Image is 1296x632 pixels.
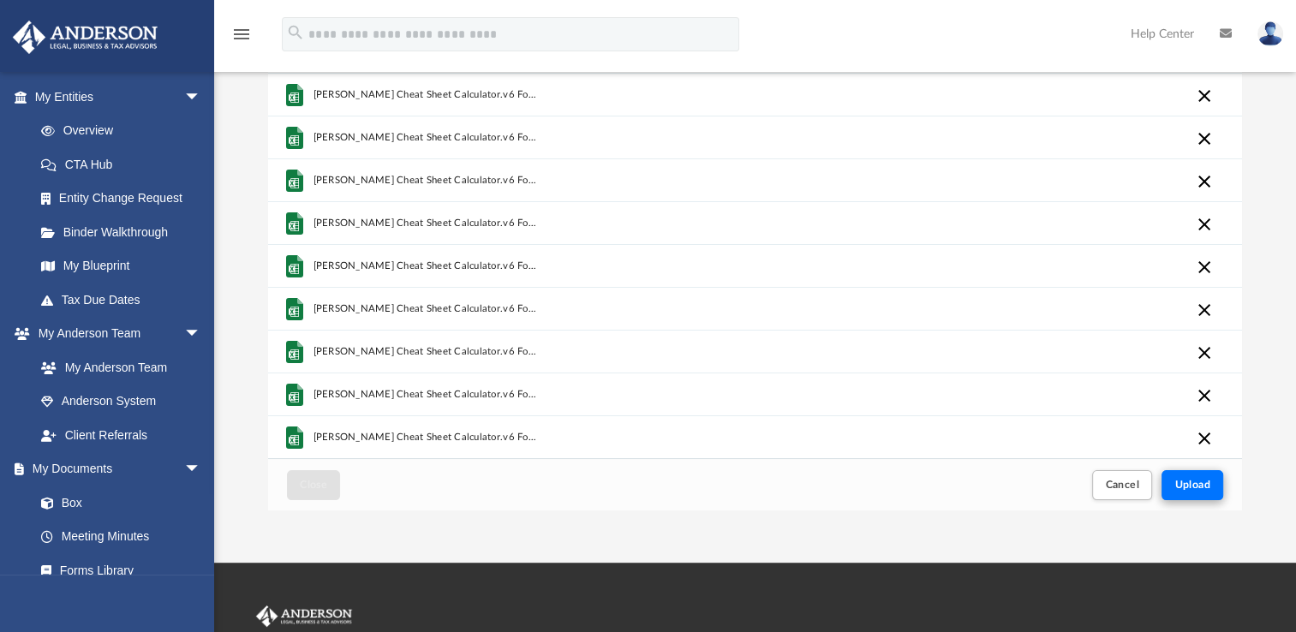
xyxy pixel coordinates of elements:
[314,88,539,99] span: [PERSON_NAME] Cheat Sheet Calculator.v6 For Admin Home Office Deduction - KB 20241231.xlsx
[24,182,227,216] a: Entity Change Request
[1257,21,1283,46] img: User Pic
[24,553,210,587] a: Forms Library
[8,21,163,54] img: Anderson Advisors Platinum Portal
[12,452,218,486] a: My Documentsarrow_drop_down
[231,24,252,45] i: menu
[1194,86,1215,106] button: Cancel this upload
[24,249,218,283] a: My Blueprint
[24,350,210,385] a: My Anderson Team
[1174,480,1210,490] span: Upload
[1162,470,1223,500] button: Upload
[1105,480,1139,490] span: Cancel
[24,283,227,317] a: Tax Due Dates
[314,388,539,399] span: [PERSON_NAME] Cheat Sheet Calculator.v6 For Admin Home Office Deduction - KB 20250430.xlsx
[300,480,327,490] span: Close
[24,418,218,452] a: Client Referrals
[24,147,227,182] a: CTA Hub
[286,23,305,42] i: search
[1194,128,1215,149] button: Cancel this upload
[1194,343,1215,363] button: Cancel this upload
[314,302,539,313] span: [PERSON_NAME] Cheat Sheet Calculator.v6 For Admin Home Office Deduction - KB 20250630.xlsx
[12,317,218,351] a: My Anderson Teamarrow_drop_down
[314,259,539,271] span: [PERSON_NAME] Cheat Sheet Calculator.v6 For Admin Home Office Deduction - KB 20250731.xlsx
[314,431,539,442] span: [PERSON_NAME] Cheat Sheet Calculator.v6 For Admin Home Office Deduction - KB 20250331.xlsx
[1194,214,1215,235] button: Cancel this upload
[231,33,252,45] a: menu
[24,385,218,419] a: Anderson System
[1194,171,1215,192] button: Cancel this upload
[287,470,340,500] button: Close
[24,215,227,249] a: Binder Walkthrough
[12,80,227,114] a: My Entitiesarrow_drop_down
[184,452,218,487] span: arrow_drop_down
[1194,257,1215,277] button: Cancel this upload
[24,486,210,520] a: Box
[314,345,539,356] span: [PERSON_NAME] Cheat Sheet Calculator.v6 For Admin Home Office Deduction - KB 20250531.xlsx
[314,131,539,142] span: [PERSON_NAME] Cheat Sheet Calculator.v6 For Admin Home Office Deduction - KB 20241130.xlsx
[24,114,227,148] a: Overview
[1194,428,1215,449] button: Cancel this upload
[1194,385,1215,406] button: Cancel this upload
[314,174,539,185] span: [PERSON_NAME] Cheat Sheet Calculator.v6 For Admin Home Office Deduction - KB 20241031.xlsx
[253,605,355,628] img: Anderson Advisors Platinum Portal
[184,317,218,352] span: arrow_drop_down
[314,217,539,228] span: [PERSON_NAME] Cheat Sheet Calculator.v6 For Admin Home Office Deduction - KB 20240930.xlsx
[1194,300,1215,320] button: Cancel this upload
[268,24,1242,511] div: Upload
[268,24,1242,459] div: grid
[24,520,218,554] a: Meeting Minutes
[1092,470,1152,500] button: Cancel
[184,80,218,115] span: arrow_drop_down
